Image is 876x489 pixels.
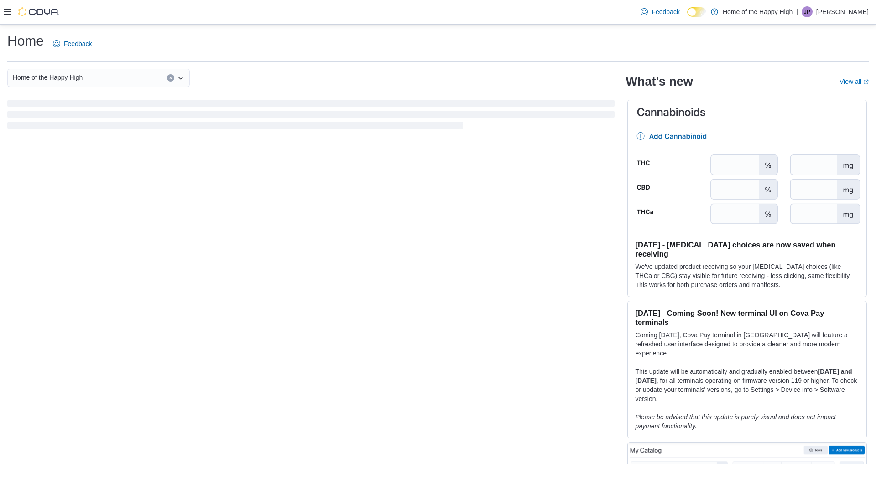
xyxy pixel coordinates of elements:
svg: External link [863,79,869,85]
h3: [DATE] - [MEDICAL_DATA] choices are now saved when receiving [635,240,859,258]
h1: Home [7,32,44,50]
button: Open list of options [177,74,184,82]
p: We've updated product receiving so your [MEDICAL_DATA] choices (like THCa or CBG) stay visible fo... [635,262,859,289]
p: Coming [DATE], Cova Pay terminal in [GEOGRAPHIC_DATA] will feature a refreshed user interface des... [635,330,859,358]
p: Home of the Happy High [723,6,793,17]
input: Dark Mode [687,7,706,17]
a: View allExternal link [839,78,869,85]
button: Clear input [167,74,174,82]
p: | [796,6,798,17]
a: Feedback [49,35,95,53]
span: Loading [7,102,615,131]
div: Jeff Phillips [802,6,813,17]
span: Feedback [652,7,679,16]
span: Home of the Happy High [13,72,83,83]
em: Please be advised that this update is purely visual and does not impact payment functionality. [635,413,836,430]
p: [PERSON_NAME] [816,6,869,17]
h2: What's new [626,74,693,89]
a: Feedback [637,3,683,21]
img: Cova [18,7,59,16]
p: This update will be automatically and gradually enabled between , for all terminals operating on ... [635,367,859,403]
h3: [DATE] - Coming Soon! New terminal UI on Cova Pay terminals [635,309,859,327]
span: Feedback [64,39,92,48]
span: JP [804,6,810,17]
